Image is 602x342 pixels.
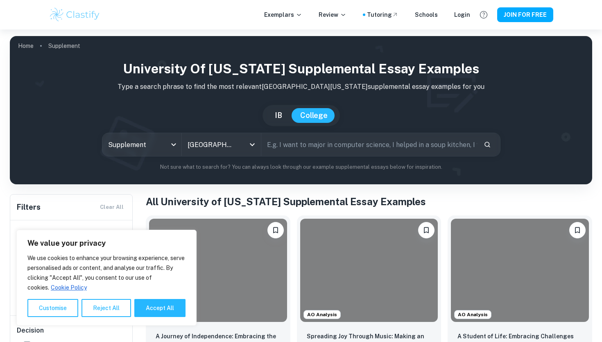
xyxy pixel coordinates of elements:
[102,133,181,156] div: Supplement
[261,133,477,156] input: E.g. I want to major in computer science, I helped in a soup kitchen, I want to join the debate t...
[27,253,186,292] p: We use cookies to enhance your browsing experience, serve personalised ads or content, and analys...
[17,326,127,335] h6: Decision
[454,10,470,19] a: Login
[17,202,41,213] h6: Filters
[16,82,586,92] p: Type a search phrase to find the most relevant [GEOGRAPHIC_DATA][US_STATE] supplemental essay exa...
[292,108,336,123] button: College
[16,163,586,171] p: Not sure what to search for? You can always look through our example supplemental essays below fo...
[455,311,491,318] span: AO Analysis
[81,299,131,317] button: Reject All
[16,59,586,79] h1: University of [US_STATE] Supplemental Essay Examples
[134,299,186,317] button: Accept All
[146,194,592,209] h1: All University of [US_STATE] Supplemental Essay Examples
[10,36,592,184] img: profile cover
[480,138,494,152] button: Search
[267,108,290,123] button: IB
[50,284,87,291] a: Cookie Policy
[16,230,197,326] div: We value your privacy
[304,311,340,318] span: AO Analysis
[247,139,258,150] button: Open
[267,222,284,238] button: Please log in to bookmark exemplars
[27,238,186,248] p: We value your privacy
[48,41,80,50] p: Supplement
[49,7,101,23] img: Clastify logo
[319,10,346,19] p: Review
[367,10,398,19] a: Tutoring
[477,8,491,22] button: Help and Feedback
[264,10,302,19] p: Exemplars
[18,40,34,52] a: Home
[569,222,586,238] button: Please log in to bookmark exemplars
[415,10,438,19] a: Schools
[27,299,78,317] button: Customise
[418,222,435,238] button: Please log in to bookmark exemplars
[497,7,553,22] button: JOIN FOR FREE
